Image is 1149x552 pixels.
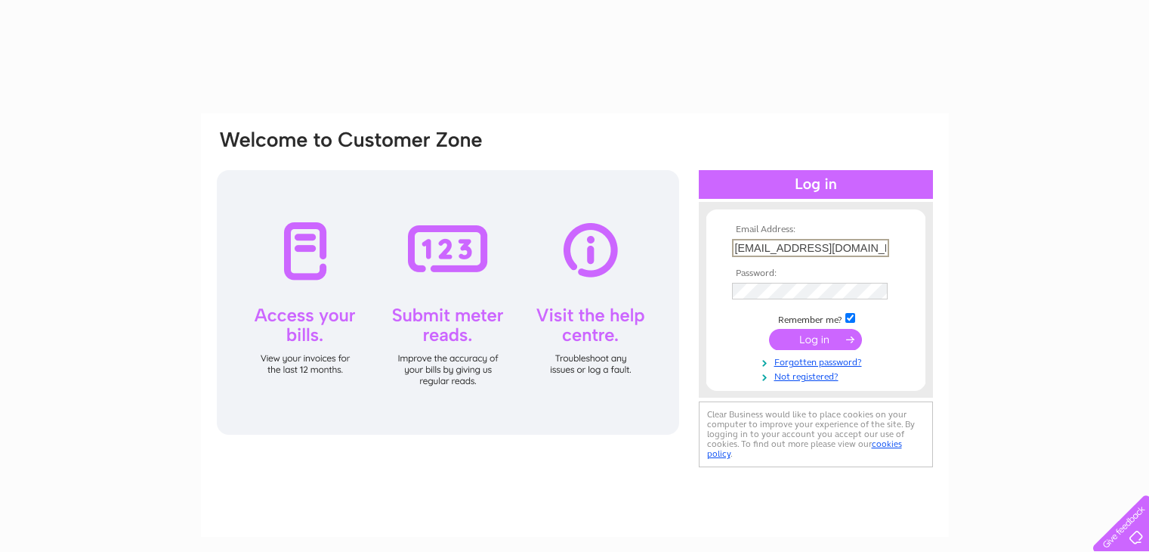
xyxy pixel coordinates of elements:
[728,268,903,279] th: Password:
[728,225,903,235] th: Email Address:
[732,354,903,368] a: Forgotten password?
[707,439,902,459] a: cookies policy
[699,402,933,467] div: Clear Business would like to place cookies on your computer to improve your experience of the sit...
[732,368,903,383] a: Not registered?
[769,329,862,350] input: Submit
[728,311,903,326] td: Remember me?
